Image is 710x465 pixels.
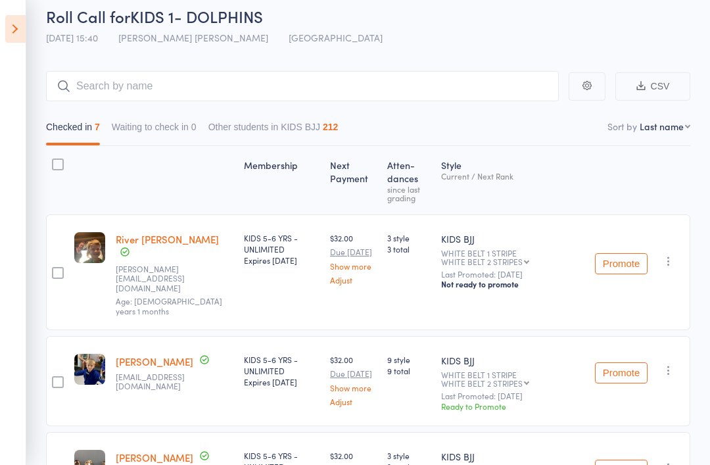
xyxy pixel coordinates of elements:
label: Sort by [607,120,637,133]
a: Show more [330,383,377,392]
div: KIDS 5-6 YRS -UNLIMITED [244,232,319,266]
span: 9 total [387,365,431,376]
div: WHITE BELT 1 STRIPE [441,370,584,387]
div: Current / Next Rank [441,172,584,180]
div: Ready to Promote [441,401,584,412]
div: 7 [95,122,100,132]
div: WHITE BELT 2 STRIPES [441,379,523,387]
div: Expires [DATE] [244,376,319,387]
a: Adjust [330,397,377,406]
span: [GEOGRAPHIC_DATA] [289,31,383,44]
div: 0 [191,122,197,132]
button: Waiting to check in0 [112,115,197,145]
button: Checked in7 [46,115,100,145]
small: Due [DATE] [330,247,377,257]
div: Membership [239,152,325,208]
button: CSV [615,72,690,101]
a: River [PERSON_NAME] [116,232,219,246]
img: image1754544170.png [74,232,105,263]
button: Promote [595,362,648,383]
span: 9 style [387,354,431,365]
div: Not ready to promote [441,279,584,289]
div: since last grading [387,185,431,202]
span: Roll Call for [46,5,130,27]
div: Atten­dances [382,152,436,208]
a: Adjust [330,276,377,284]
a: [PERSON_NAME] [116,451,193,464]
div: KIDS 5-6 YRS -UNLIMITED [244,354,319,387]
div: Style [436,152,590,208]
span: [PERSON_NAME] [PERSON_NAME] [118,31,268,44]
span: 3 style [387,232,431,243]
small: darren.bruce3@gmail.com [116,264,201,293]
div: KIDS BJJ [441,450,584,463]
a: Show more [330,262,377,270]
small: Last Promoted: [DATE] [441,270,584,279]
div: Next Payment [325,152,382,208]
span: Age: [DEMOGRAPHIC_DATA] years 1 months [116,295,222,316]
div: KIDS BJJ [441,232,584,245]
button: Other students in KIDS BJJ212 [208,115,339,145]
button: Promote [595,253,648,274]
small: alihewitt@outlook.com [116,372,201,391]
div: 212 [323,122,338,132]
div: $32.00 [330,354,377,406]
img: image1748498886.png [74,354,105,385]
div: $32.00 [330,232,377,284]
span: 3 total [387,243,431,255]
span: KIDS 1- DOLPHINS [130,5,263,27]
a: [PERSON_NAME] [116,355,193,368]
small: Due [DATE] [330,369,377,378]
div: WHITE BELT 2 STRIPES [441,257,523,266]
div: WHITE BELT 1 STRIPE [441,249,584,266]
span: 3 style [387,450,431,461]
input: Search by name [46,71,559,101]
small: Last Promoted: [DATE] [441,391,584,401]
div: Expires [DATE] [244,255,319,266]
div: Last name [640,120,684,133]
span: [DATE] 15:40 [46,31,98,44]
div: KIDS BJJ [441,354,584,367]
